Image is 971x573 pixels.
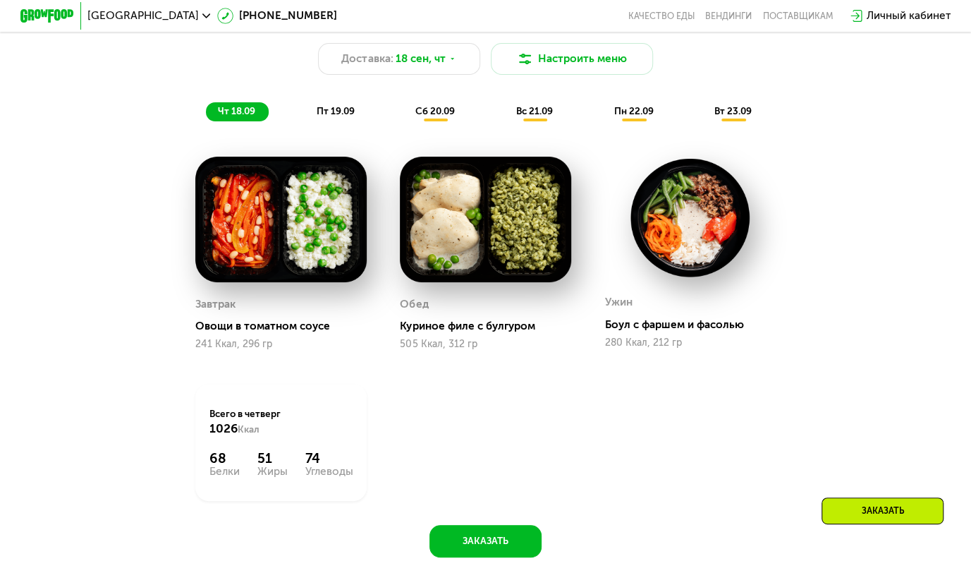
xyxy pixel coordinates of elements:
[87,11,199,21] span: [GEOGRAPHIC_DATA]
[400,294,428,315] div: Обед
[604,318,786,332] div: Боул с фаршем и фасолью
[237,423,259,435] span: Ккал
[195,320,377,333] div: Овощи в томатном соусе
[614,105,654,116] span: пн 22.09
[209,407,353,437] div: Всего в четверг
[396,51,446,67] span: 18 сен, чт
[257,466,287,477] div: Жиры
[714,105,752,116] span: вт 23.09
[195,339,366,350] div: 241 Ккал, 296 гр
[415,105,455,116] span: сб 20.09
[822,497,943,524] div: Заказать
[218,105,255,116] span: чт 18.09
[866,8,951,24] div: Личный кабинет
[705,11,752,21] a: Вендинги
[317,105,355,116] span: пт 19.09
[209,451,239,467] div: 68
[400,339,570,350] div: 505 Ккал, 312 гр
[491,43,653,76] button: Настроить меню
[604,292,632,313] div: Ужин
[604,337,775,349] div: 280 Ккал, 212 гр
[305,451,353,467] div: 74
[305,466,353,477] div: Углеводы
[341,51,393,67] span: Доставка:
[762,11,833,21] div: поставщикам
[209,466,239,477] div: Белки
[217,8,337,24] a: [PHONE_NUMBER]
[209,421,237,435] span: 1026
[429,525,542,557] button: Заказать
[400,320,582,333] div: Куриное филе с булгуром
[195,294,236,315] div: Завтрак
[257,451,287,467] div: 51
[628,11,695,21] a: Качество еды
[516,105,553,116] span: вс 21.09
